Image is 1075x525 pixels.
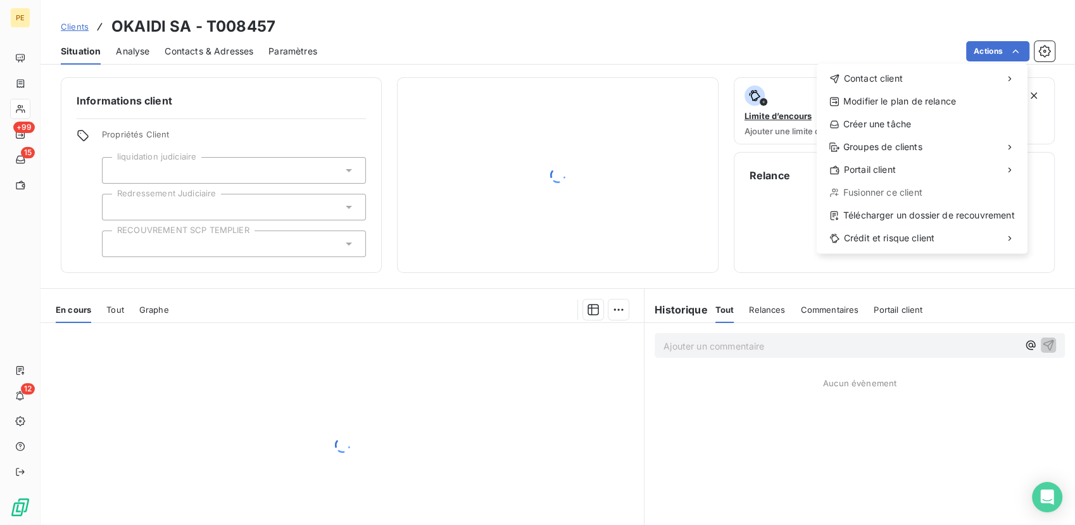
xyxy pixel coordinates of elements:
[822,114,1022,134] div: Créer une tâche
[844,232,934,244] span: Crédit et risque client
[844,72,903,85] span: Contact client
[844,163,896,176] span: Portail client
[822,182,1022,203] div: Fusionner ce client
[822,205,1022,225] div: Télécharger un dossier de recouvrement
[817,63,1028,253] div: Actions
[822,91,1022,111] div: Modifier le plan de relance
[843,141,922,153] span: Groupes de clients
